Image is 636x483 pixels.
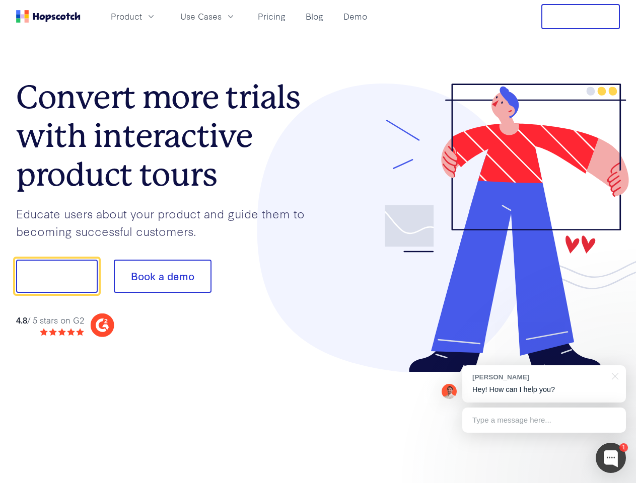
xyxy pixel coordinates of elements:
a: Demo [339,8,371,25]
span: Use Cases [180,10,222,23]
button: Free Trial [541,4,620,29]
button: Product [105,8,162,25]
p: Hey! How can I help you? [472,384,616,395]
a: Pricing [254,8,290,25]
strong: 4.8 [16,314,27,326]
span: Product [111,10,142,23]
img: Mark Spera [442,384,457,399]
a: Blog [302,8,327,25]
div: Type a message here... [462,408,626,433]
h1: Convert more trials with interactive product tours [16,78,318,194]
button: Show me! [16,260,98,293]
p: Educate users about your product and guide them to becoming successful customers. [16,205,318,239]
a: Home [16,10,81,23]
button: Book a demo [114,260,211,293]
button: Use Cases [174,8,242,25]
div: [PERSON_NAME] [472,372,606,382]
div: 1 [619,443,628,452]
div: / 5 stars on G2 [16,314,84,327]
